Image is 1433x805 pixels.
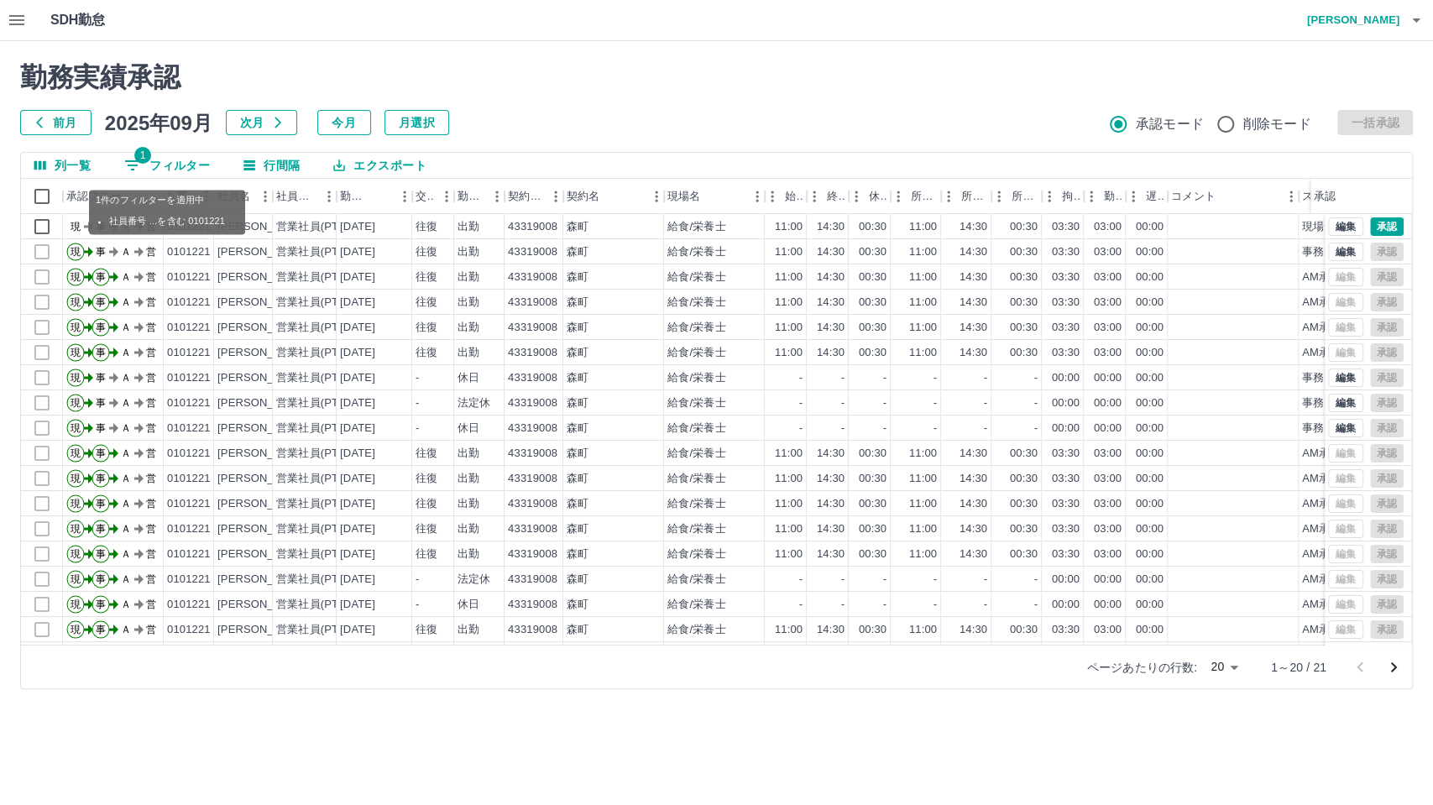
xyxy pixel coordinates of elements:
text: Ａ [121,296,131,308]
div: [DATE] [340,446,375,462]
div: 14:30 [960,244,987,260]
text: 営 [146,347,156,358]
div: [DATE] [340,244,375,260]
div: - [934,370,937,386]
text: 現 [71,397,81,409]
div: 43319008 [508,421,557,436]
text: Ａ [121,321,131,333]
div: - [799,395,803,411]
div: - [883,395,886,411]
div: [DATE] [340,345,375,361]
div: 03:00 [1094,320,1122,336]
div: - [416,370,419,386]
div: 森町 [567,295,588,311]
div: 契約コード [505,179,563,214]
div: [PERSON_NAME] [217,320,309,336]
div: 03:30 [1052,320,1080,336]
button: 次月 [226,110,297,135]
text: Ａ [121,447,131,459]
text: 現 [71,447,81,459]
div: 契約コード [508,179,543,214]
div: - [841,395,845,411]
button: 編集 [1328,217,1363,236]
div: [PERSON_NAME] [217,219,309,235]
div: 11:00 [909,219,937,235]
div: 社員区分 [273,179,337,214]
div: 11:00 [909,269,937,285]
div: 承認 [1310,179,1398,214]
div: 往復 [416,345,437,361]
button: メニュー [484,184,510,209]
text: 現 [71,372,81,384]
div: [PERSON_NAME] [217,370,309,386]
div: - [1034,421,1038,436]
div: 現場名 [664,179,765,214]
div: 給食/栄養士 [667,219,726,235]
button: メニュー [1279,184,1304,209]
div: 営業社員(PT契約) [276,370,364,386]
div: 休憩 [869,179,887,214]
div: 00:00 [1136,421,1164,436]
div: [PERSON_NAME] [217,421,309,436]
div: [PERSON_NAME] [217,395,309,411]
text: 現 [71,422,81,434]
div: [DATE] [340,269,375,285]
div: 0101221 [167,295,211,311]
div: 00:30 [1010,345,1038,361]
button: メニュー [316,184,342,209]
div: 営業社員(PT契約) [276,295,364,311]
div: 03:30 [1052,295,1080,311]
div: [PERSON_NAME] [217,269,309,285]
div: 0101221 [167,471,211,487]
div: 法定休 [458,395,490,411]
div: - [934,421,937,436]
button: 次のページへ [1377,651,1410,684]
div: 00:00 [1094,395,1122,411]
div: 00:00 [1052,370,1080,386]
div: 所定開始 [891,179,941,214]
div: 14:30 [817,269,845,285]
div: 14:30 [817,446,845,462]
li: 社員番号 ...を含む 0101221 [109,214,225,228]
div: 00:30 [1010,219,1038,235]
div: 11:00 [775,244,803,260]
div: [DATE] [340,219,375,235]
div: 43319008 [508,219,557,235]
div: 現場名 [667,179,700,214]
div: [PERSON_NAME] [217,446,309,462]
button: エクスポート [320,153,439,178]
div: 給食/栄養士 [667,395,726,411]
text: 営 [146,372,156,384]
div: - [799,370,803,386]
div: 14:30 [817,219,845,235]
div: 社員区分 [276,179,316,214]
div: 03:30 [1052,345,1080,361]
text: 事 [96,271,106,283]
div: [DATE] [340,320,375,336]
text: Ａ [121,397,131,409]
div: 往復 [416,269,437,285]
text: 営 [146,296,156,308]
div: 14:30 [960,295,987,311]
div: 給食/栄養士 [667,345,726,361]
div: 所定開始 [911,179,938,214]
div: 営業社員(PT契約) [276,395,364,411]
div: 0101221 [167,421,211,436]
div: [DATE] [340,421,375,436]
text: 営 [146,271,156,283]
div: 14:30 [960,345,987,361]
div: 11:00 [909,244,937,260]
div: 00:00 [1094,370,1122,386]
button: 前月 [20,110,92,135]
div: 往復 [416,219,437,235]
div: コメント [1168,179,1299,214]
div: AM承認待 [1302,269,1352,285]
div: 終業 [827,179,845,214]
div: AM承認待 [1302,320,1352,336]
div: 勤務区分 [458,179,484,214]
text: 事 [96,422,106,434]
div: 契約名 [563,179,664,214]
div: 00:00 [1136,370,1164,386]
div: 03:00 [1094,244,1122,260]
div: 00:00 [1136,295,1164,311]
